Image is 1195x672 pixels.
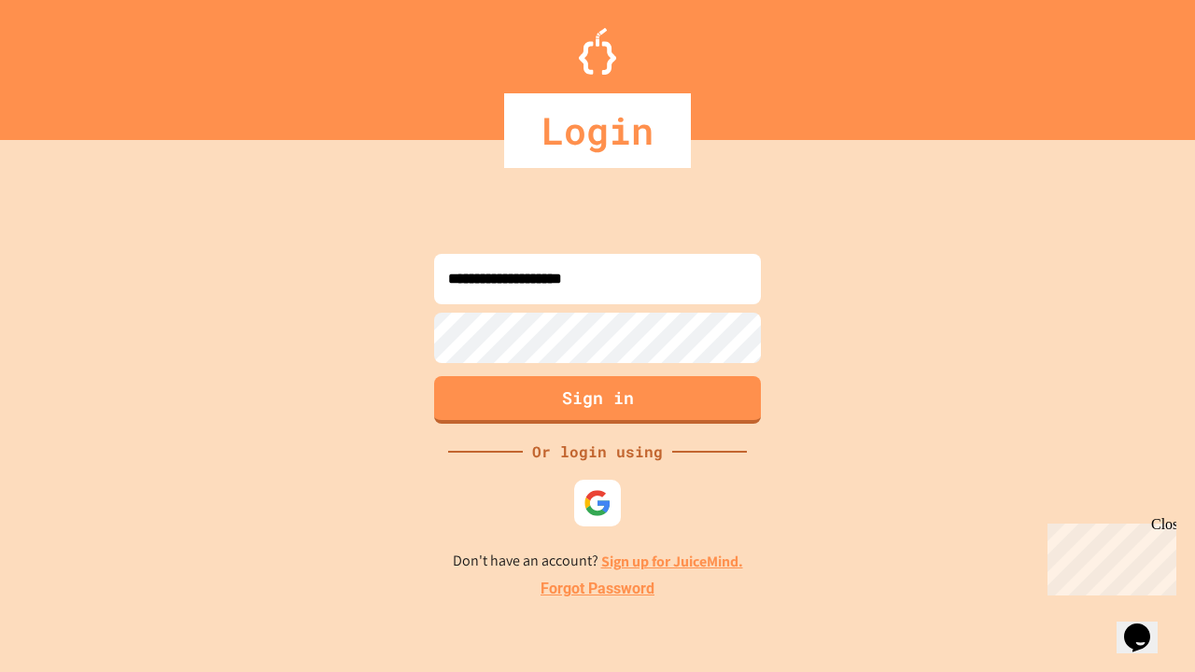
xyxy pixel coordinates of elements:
div: Or login using [523,441,672,463]
img: google-icon.svg [583,489,612,517]
iframe: chat widget [1040,516,1176,595]
div: Login [504,93,691,168]
a: Forgot Password [541,578,654,600]
a: Sign up for JuiceMind. [601,552,743,571]
button: Sign in [434,376,761,424]
p: Don't have an account? [453,550,743,573]
img: Logo.svg [579,28,616,75]
div: Chat with us now!Close [7,7,129,119]
iframe: chat widget [1117,597,1176,653]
